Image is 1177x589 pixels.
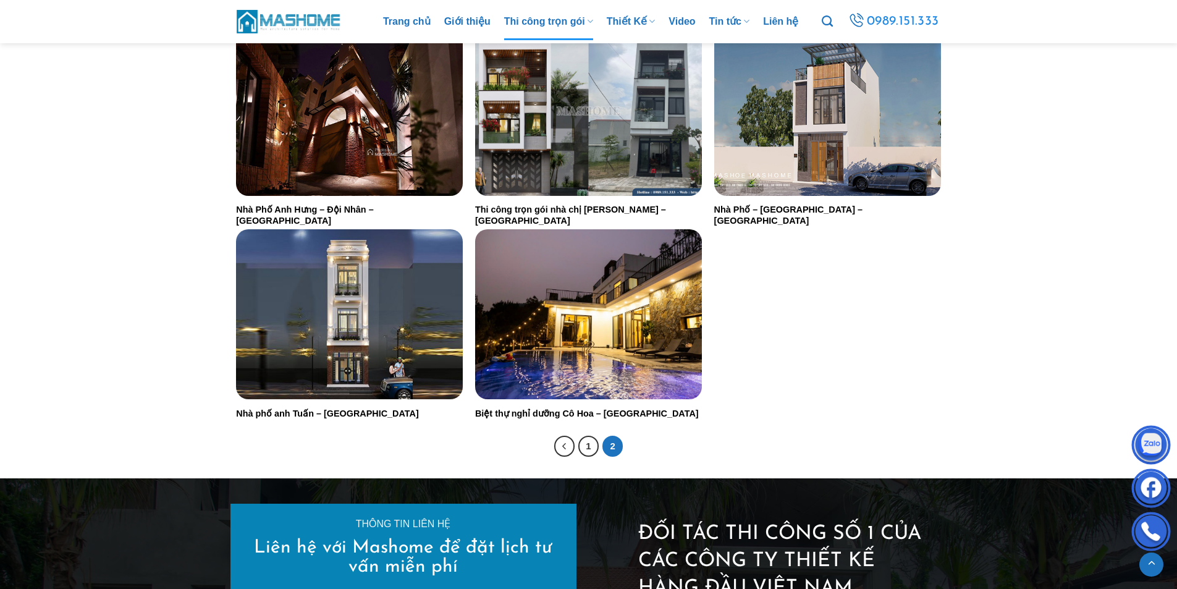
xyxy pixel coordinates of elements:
h2: Liên hệ với Mashome để đặt lịch tư vấn miễn phí [248,538,557,577]
a: Nhà Phố Anh Hưng – Đội Nhân – [GEOGRAPHIC_DATA] [236,204,463,227]
a: Lên đầu trang [1139,553,1163,577]
img: Nhà Phố - Anh Thanh - Đông Anh [714,26,941,196]
img: Phone [1133,515,1170,552]
a: Trang chủ [383,3,431,40]
a: Nhà Phố – [GEOGRAPHIC_DATA] – [GEOGRAPHIC_DATA] [714,204,941,227]
a: Thi công trọn gói nhà chị [PERSON_NAME] – [GEOGRAPHIC_DATA] [475,204,702,227]
a: Liên hệ [763,3,798,40]
a: 0989.151.333 [846,11,941,33]
img: MasHome – Tổng Thầu Thiết Kế Và Xây Nhà Trọn Gói [237,8,342,35]
img: Facebook [1133,472,1170,509]
a: Tin tức [709,3,750,40]
a: Tìm kiếm [822,9,833,35]
span: 2 [602,436,623,457]
img: Zalo [1133,428,1170,465]
a: Giới thiệu [444,3,491,40]
a: Thiết Kế [607,3,656,40]
img: Nhà phố anh Tuấn - Long Biên [236,229,463,399]
a: Thi công trọn gói [504,3,593,40]
span: 0989.151.333 [867,11,939,32]
a: Nhà phố anh Tuấn – [GEOGRAPHIC_DATA] [236,408,418,420]
img: Nhà Phố Anh Hưng - Đội Nhân - Hà Nội [236,26,463,196]
a: Video [669,3,695,40]
p: Thông tin liên hệ [248,516,557,532]
a: 1 [578,436,599,457]
img: Thi công trọn gói chị Lý - Hà Nội | MasHome [475,26,702,196]
img: Biệt thự nghỉ dưỡng Cô Hoa - Sóc Sơn [475,229,702,399]
a: Biệt thự nghỉ dưỡng Cô Hoa – [GEOGRAPHIC_DATA] [475,408,699,420]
